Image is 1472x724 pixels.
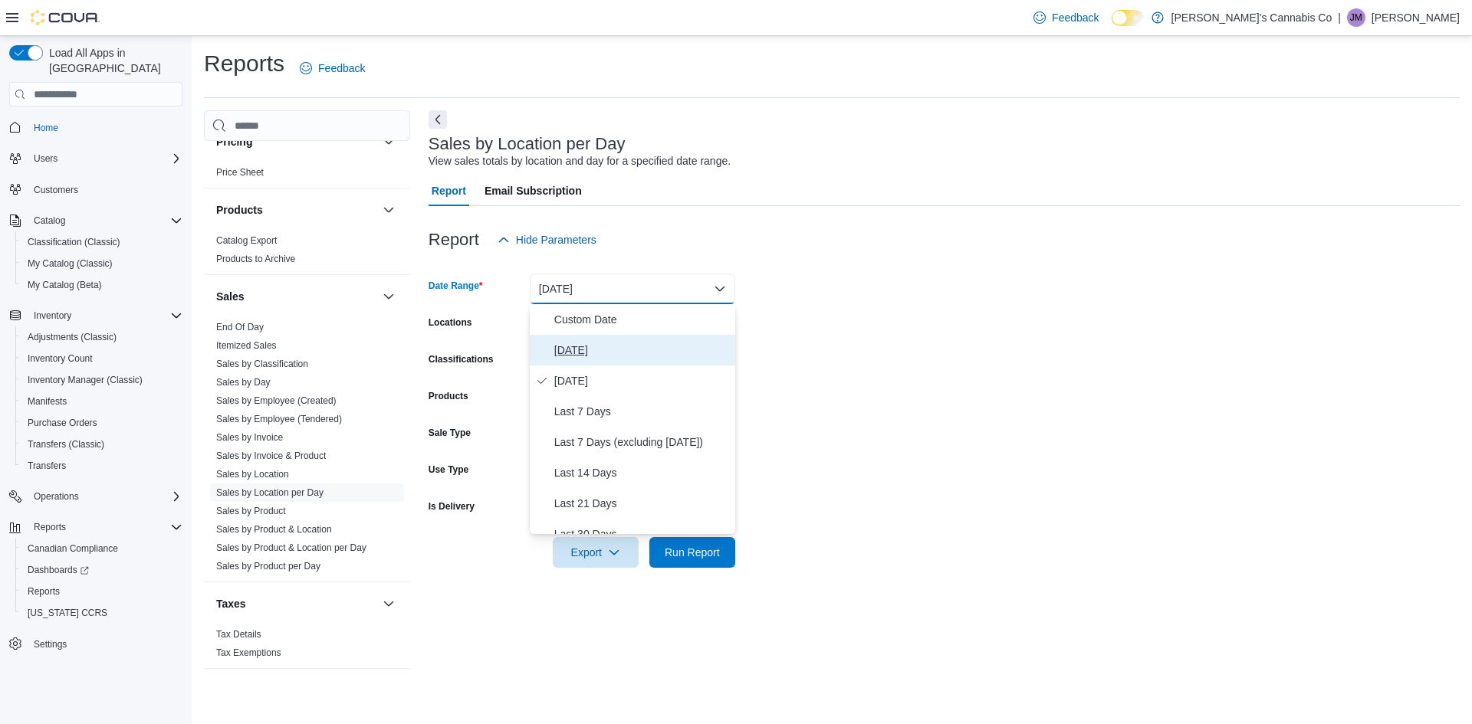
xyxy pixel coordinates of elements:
label: Locations [429,316,472,329]
a: Feedback [294,53,371,84]
a: Sales by Location per Day [216,487,324,498]
span: Inventory Count [21,349,182,368]
button: Operations [28,487,85,506]
button: Inventory Count [15,348,189,369]
span: Operations [34,490,79,503]
span: Customers [34,184,78,196]
a: Dashboards [21,561,95,579]
label: Classifications [429,353,494,365]
a: Purchase Orders [21,414,103,432]
a: Sales by Product [216,506,286,516]
a: Sales by Product per Day [216,561,320,572]
span: Manifests [28,395,67,408]
button: Transfers (Classic) [15,434,189,455]
a: End Of Day [216,322,264,333]
span: Inventory Manager (Classic) [28,374,143,386]
a: Inventory Manager (Classic) [21,371,149,389]
button: Products [379,201,398,219]
button: Canadian Compliance [15,538,189,559]
span: Run Report [665,545,720,560]
a: Tax Details [216,629,261,640]
a: Customers [28,181,84,199]
span: Dashboards [21,561,182,579]
span: Adjustments (Classic) [21,328,182,346]
span: Canadian Compliance [28,542,118,555]
span: Sales by Invoice & Product [216,450,326,462]
a: Transfers [21,457,72,475]
a: Price Sheet [216,167,264,178]
span: Sales by Location [216,468,289,480]
button: Reports [3,516,189,538]
span: Feedback [1052,10,1099,25]
span: Reports [28,518,182,536]
span: Users [28,149,182,168]
span: Inventory Count [28,352,93,365]
a: Adjustments (Classic) [21,328,123,346]
a: Feedback [1027,2,1105,33]
span: Purchase Orders [21,414,182,432]
label: Is Delivery [429,500,475,513]
a: Inventory Count [21,349,99,368]
button: Reports [15,581,189,602]
span: Load All Apps in [GEOGRAPHIC_DATA] [43,45,182,76]
span: Catalog Export [216,234,277,247]
span: Sales by Product per Day [216,560,320,572]
h3: Taxes [216,596,246,611]
span: [DATE] [554,341,729,359]
a: Tax Exemptions [216,647,281,658]
span: Inventory Manager (Classic) [21,371,182,389]
button: Sales [379,287,398,306]
span: Last 30 Days [554,525,729,543]
button: My Catalog (Classic) [15,253,189,274]
a: My Catalog (Beta) [21,276,108,294]
button: Transfers [15,455,189,477]
a: Sales by Invoice [216,432,283,443]
span: Inventory [34,310,71,322]
button: Inventory [28,306,77,325]
span: Products to Archive [216,253,295,265]
span: My Catalog (Classic) [28,257,113,270]
span: Adjustments (Classic) [28,331,117,343]
a: Sales by Product & Location [216,524,332,535]
span: [DATE] [554,372,729,390]
span: Transfers [28,460,66,472]
span: Washington CCRS [21,604,182,622]
button: Next [429,110,447,129]
a: Sales by Employee (Tendered) [216,414,342,424]
button: Products [216,202,376,218]
span: Home [34,122,58,134]
div: View sales totals by location and day for a specified date range. [429,153,731,169]
span: Custom Date [554,310,729,329]
button: My Catalog (Beta) [15,274,189,296]
span: Classification (Classic) [21,233,182,251]
div: Select listbox [530,304,735,534]
a: Catalog Export [216,235,277,246]
span: Price Sheet [216,166,264,179]
button: Pricing [216,134,376,149]
label: Products [429,390,468,402]
span: Email Subscription [485,175,582,206]
span: JM [1350,8,1362,27]
span: Reports [21,582,182,601]
input: Dark Mode [1112,10,1144,26]
a: Reports [21,582,66,601]
a: Canadian Compliance [21,539,124,558]
span: Transfers (Classic) [28,438,104,450]
button: [DATE] [530,274,735,304]
button: Purchase Orders [15,412,189,434]
span: Settings [28,634,182,654]
button: Users [28,149,64,168]
button: Operations [3,486,189,507]
a: Sales by Invoice & Product [216,450,326,461]
a: Sales by Classification [216,359,308,369]
span: Last 7 Days [554,402,729,421]
span: Last 7 Days (excluding [DATE]) [554,433,729,451]
button: Catalog [28,211,71,230]
button: Customers [3,179,189,201]
button: Taxes [379,595,398,613]
span: My Catalog (Beta) [28,279,102,291]
span: My Catalog (Classic) [21,254,182,273]
div: Pricing [204,163,410,188]
a: Sales by Product & Location per Day [216,542,366,553]
span: Manifests [21,392,182,411]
